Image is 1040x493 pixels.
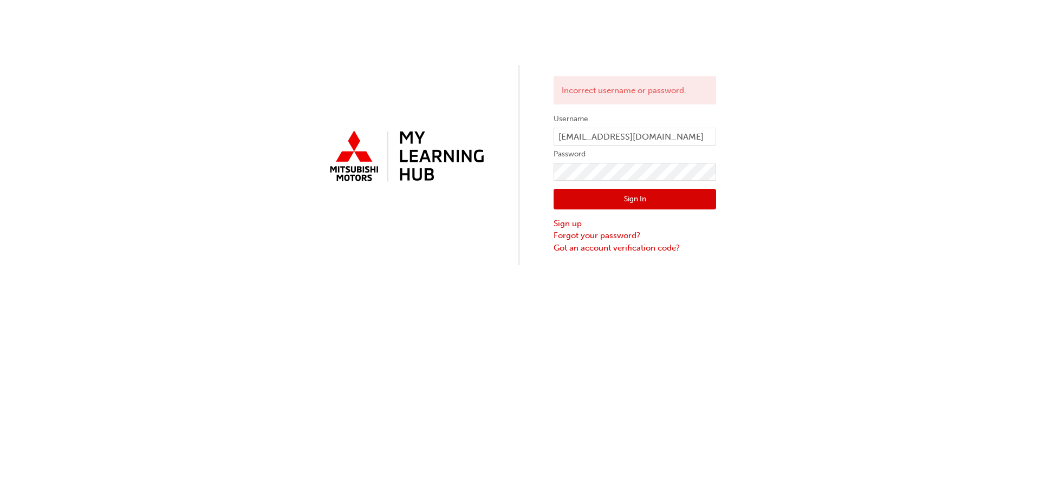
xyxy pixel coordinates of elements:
[324,126,486,188] img: mmal
[554,218,716,230] a: Sign up
[554,229,716,242] a: Forgot your password?
[554,242,716,254] a: Got an account verification code?
[554,113,716,126] label: Username
[554,76,716,105] div: Incorrect username or password.
[554,189,716,209] button: Sign In
[554,128,716,146] input: Username
[554,148,716,161] label: Password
